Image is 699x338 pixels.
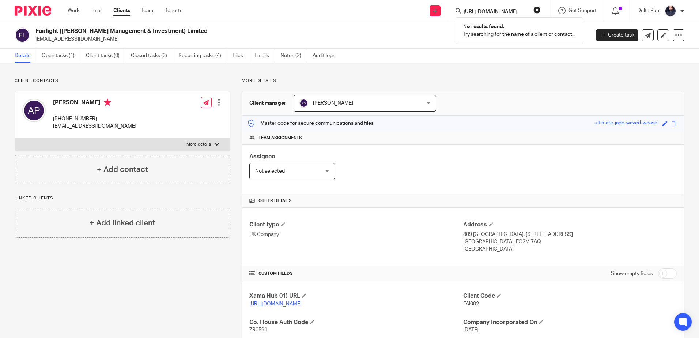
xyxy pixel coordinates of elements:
[611,270,653,277] label: Show empty fields
[463,9,529,15] input: Search
[313,101,353,106] span: [PERSON_NAME]
[299,99,308,108] img: svg%3E
[249,154,275,159] span: Assignee
[249,231,463,238] p: UK Company
[533,6,541,14] button: Clear
[53,123,136,130] p: [EMAIL_ADDRESS][DOMAIN_NAME]
[131,49,173,63] a: Closed tasks (3)
[258,135,302,141] span: Team assignments
[463,221,677,229] h4: Address
[186,142,211,147] p: More details
[104,99,111,106] i: Primary
[313,49,341,63] a: Audit logs
[463,301,479,307] span: FAI002
[258,198,292,204] span: Other details
[15,27,30,43] img: svg%3E
[249,292,463,300] h4: Xama Hub 01) URL
[255,169,285,174] span: Not selected
[97,164,148,175] h4: + Add contact
[249,99,286,107] h3: Client manager
[15,49,36,63] a: Details
[164,7,182,14] a: Reports
[463,319,677,326] h4: Company Incorporated On
[463,238,677,245] p: [GEOGRAPHIC_DATA], EC2M 7AQ
[463,245,677,253] p: [GEOGRAPHIC_DATA]
[594,119,658,128] div: ultimate-jade-waved-weasel
[463,292,677,300] h4: Client Code
[596,29,638,41] a: Create task
[249,271,463,277] h4: CUSTOM FIELDS
[249,221,463,229] h4: Client type
[35,35,585,43] p: [EMAIL_ADDRESS][DOMAIN_NAME]
[249,327,267,333] span: ZR0591
[249,301,302,307] a: [URL][DOMAIN_NAME]
[233,49,249,63] a: Files
[15,195,230,201] p: Linked clients
[42,49,80,63] a: Open tasks (1)
[15,78,230,84] p: Client contacts
[86,49,125,63] a: Client tasks (0)
[35,27,475,35] h2: Fairlight ([PERSON_NAME] Management & Investment) Limited
[141,7,153,14] a: Team
[90,217,155,229] h4: + Add linked client
[178,49,227,63] a: Recurring tasks (4)
[53,99,136,108] h4: [PERSON_NAME]
[637,7,661,14] p: Delta Pant
[568,8,597,13] span: Get Support
[249,319,463,326] h4: Co. House Auth Code
[280,49,307,63] a: Notes (2)
[254,49,275,63] a: Emails
[665,5,676,17] img: dipesh-min.jpg
[463,231,677,238] p: 809 [GEOGRAPHIC_DATA], [STREET_ADDRESS]
[53,115,136,123] p: [PHONE_NUMBER]
[68,7,79,14] a: Work
[242,78,684,84] p: More details
[248,120,374,127] p: Master code for secure communications and files
[15,6,51,16] img: Pixie
[22,99,46,122] img: svg%3E
[113,7,130,14] a: Clients
[90,7,102,14] a: Email
[463,327,479,333] span: [DATE]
